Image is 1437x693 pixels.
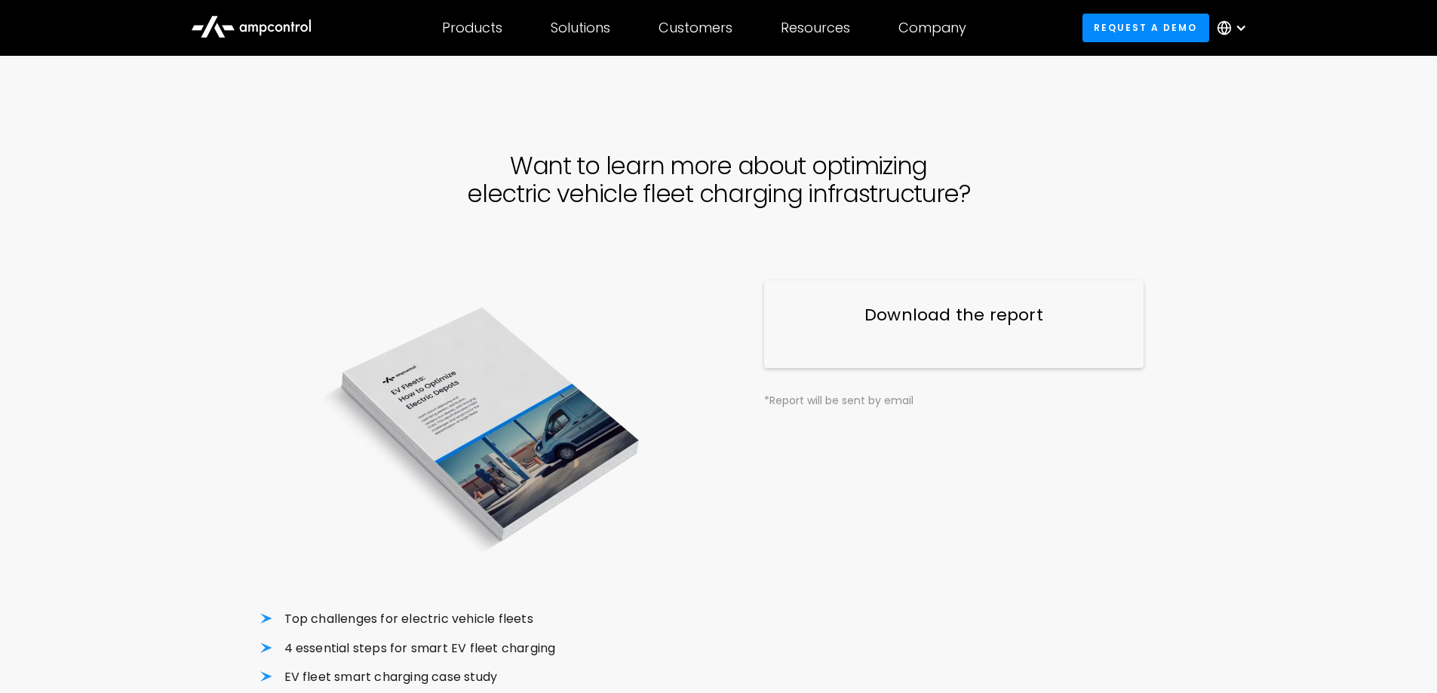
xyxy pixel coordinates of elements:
div: Resources [781,20,850,36]
div: Solutions [551,20,610,36]
a: Request a demo [1082,14,1209,41]
div: *Report will be sent by email [764,392,1144,409]
h3: Download the report [794,304,1113,327]
li: 4 essential steps for smart EV fleet charging [260,640,707,657]
li: EV fleet smart charging case study [260,669,707,685]
div: Company [898,20,966,36]
img: EV Fleets: How to Optimize Electric Depots [260,281,707,575]
div: Products [442,20,502,36]
div: Customers [659,20,732,36]
li: Top challenges for electric vehicle fleets [260,611,707,627]
h1: Want to learn more about optimizing electric vehicle fleet charging infrastructure? [260,152,1178,208]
